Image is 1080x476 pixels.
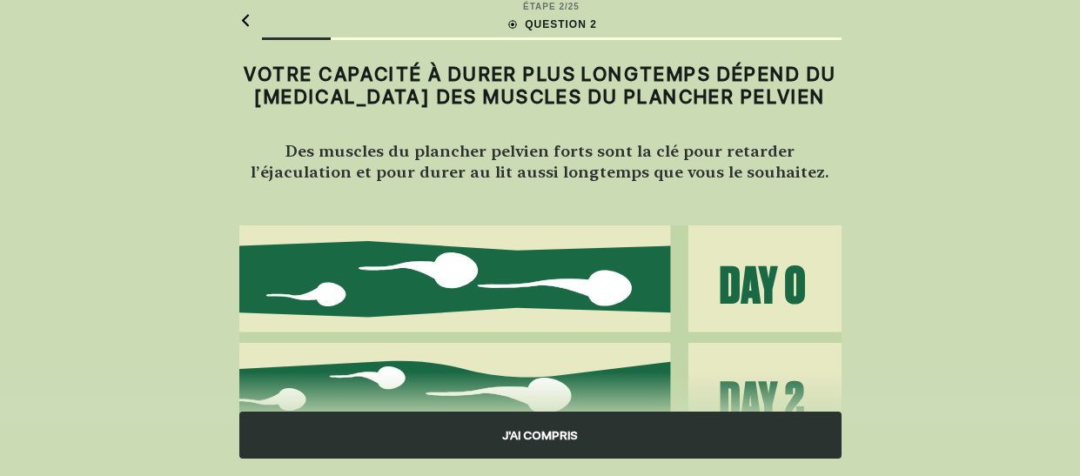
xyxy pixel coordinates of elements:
[244,63,837,108] font: VOTRE CAPACITÉ À DURER PLUS LONGTEMPS DÉPEND DU [MEDICAL_DATA] DES MUSCLES DU PLANCHER PELVIEN
[251,141,829,181] font: Des muscles du plancher pelvien forts sont la clé pour retarder l’éjaculation et pour durer au li...
[502,428,578,442] font: J'AI COMPRIS
[523,2,556,11] font: ÉTAPE
[568,2,580,11] font: 25
[565,2,568,11] font: /
[525,18,597,30] font: QUESTION 2
[559,2,565,11] font: 2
